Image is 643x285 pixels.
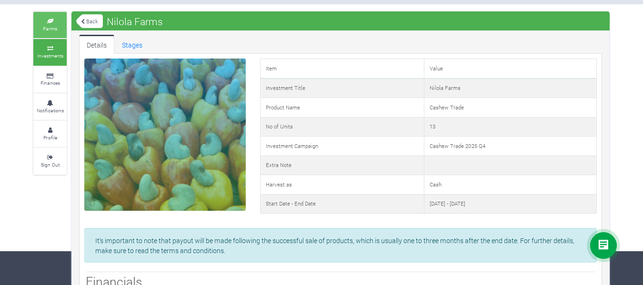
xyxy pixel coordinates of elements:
td: Cashew Trade 2025 Q4 [424,137,596,156]
td: Item [260,59,424,79]
small: Investments [37,52,63,59]
td: Investment Campaign [260,137,424,156]
small: Sign Out [41,161,60,168]
td: [DATE] - [DATE] [424,194,596,214]
a: Farms [33,12,67,38]
td: Cash [424,175,596,195]
a: Details [79,35,114,54]
small: Finances [40,79,60,86]
a: Notifications [33,94,67,120]
small: Farms [43,25,57,32]
td: Value [424,59,596,79]
span: Nilola Farms [104,12,165,31]
a: Investments [33,39,67,65]
td: Product Name [260,98,424,118]
td: 13 [424,117,596,137]
td: Start Date - End Date [260,194,424,214]
td: No of Units [260,117,424,137]
a: Finances [33,67,67,93]
a: Back [76,13,103,29]
a: Profile [33,121,67,147]
td: Investment Title [260,79,424,98]
td: Extra Note [260,156,424,175]
td: Harvest as [260,175,424,195]
td: Nilola Farms [424,79,596,98]
a: Stages [114,35,150,54]
small: Notifications [37,107,64,114]
p: It's important to note that payout will be made following the successful sale of products, which ... [95,236,586,256]
td: Cashew Trade [424,98,596,118]
small: Profile [43,134,57,141]
a: Sign Out [33,148,67,174]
